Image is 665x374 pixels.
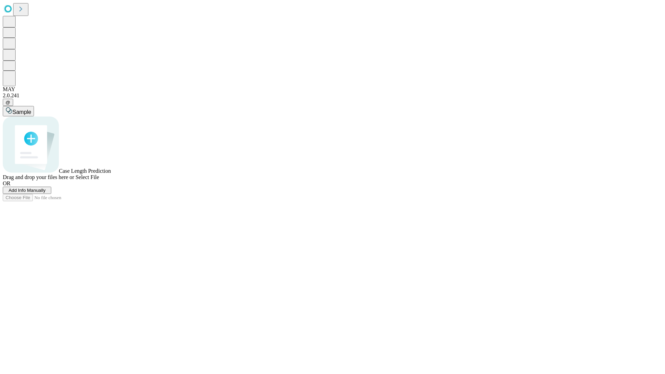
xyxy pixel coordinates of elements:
span: @ [6,100,10,105]
span: Case Length Prediction [59,168,111,174]
span: Drag and drop your files here or [3,174,74,180]
button: Add Info Manually [3,187,51,194]
div: MAY [3,86,662,92]
button: Sample [3,106,34,116]
span: Sample [12,109,31,115]
div: 2.0.241 [3,92,662,99]
span: Select File [76,174,99,180]
span: Add Info Manually [9,188,46,193]
span: OR [3,180,10,186]
button: @ [3,99,13,106]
